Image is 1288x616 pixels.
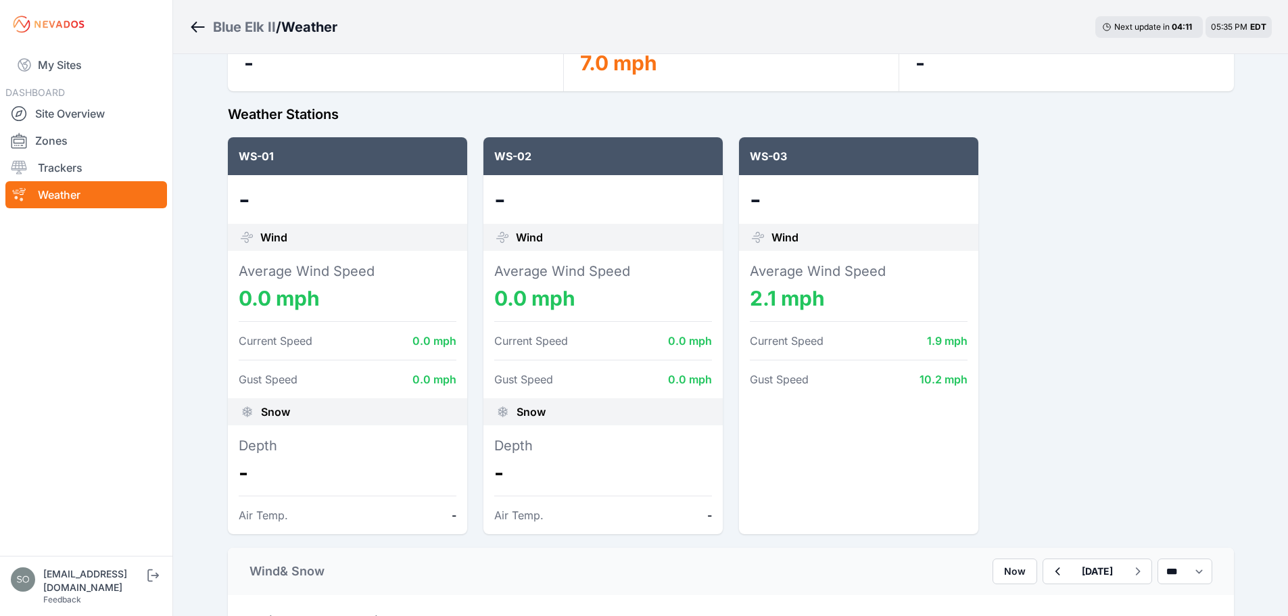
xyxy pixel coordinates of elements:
img: solarae@invenergy.com [11,567,35,592]
dd: 0.0 mph [494,286,712,310]
dt: Current Speed [750,333,824,349]
span: 7.0 mph [580,51,657,75]
a: Weather [5,181,167,208]
nav: Breadcrumb [189,9,337,45]
dt: Depth [494,436,712,455]
dt: Depth [239,436,456,455]
span: DASHBOARD [5,87,65,98]
dt: Average Wind Speed [239,262,456,281]
dd: - [239,460,456,485]
dt: Current Speed [494,333,568,349]
a: Zones [5,127,167,154]
dd: 1.9 mph [927,333,968,349]
div: WS-03 [739,137,978,175]
dd: 0.0 mph [668,371,712,387]
a: Blue Elk II [213,18,276,37]
div: Wind & Snow [249,562,325,581]
span: Wind [516,229,543,245]
span: Wind [771,229,798,245]
span: 05:35 PM [1211,22,1247,32]
div: WS-01 [228,137,467,175]
dd: 0.0 mph [412,333,456,349]
span: Wind [260,229,287,245]
dd: 0.0 mph [668,333,712,349]
dt: Average Wind Speed [750,262,968,281]
dt: Gust Speed [494,371,553,387]
dt: Gust Speed [750,371,809,387]
dd: - [707,507,712,523]
dt: Average Wind Speed [494,262,712,281]
div: [EMAIL_ADDRESS][DOMAIN_NAME] [43,567,145,594]
span: / [276,18,281,37]
dd: - [239,186,456,213]
dd: - [494,186,712,213]
dt: Air Temp. [239,507,288,523]
button: [DATE] [1071,559,1124,584]
dd: 2.1 mph [750,286,968,310]
button: Now [993,559,1037,584]
a: Feedback [43,594,81,605]
dd: - [452,507,456,523]
span: Snow [261,404,290,420]
img: Nevados [11,14,87,35]
span: - [915,51,925,75]
a: Trackers [5,154,167,181]
dd: 0.0 mph [412,371,456,387]
h3: Weather [281,18,337,37]
span: EDT [1250,22,1266,32]
dt: Gust Speed [239,371,297,387]
a: Site Overview [5,100,167,127]
dt: Current Speed [239,333,312,349]
dd: 0.0 mph [239,286,456,310]
div: WS-02 [483,137,723,175]
dd: 10.2 mph [920,371,968,387]
dt: Air Temp. [494,507,544,523]
span: Next update in [1114,22,1170,32]
span: - [244,51,254,75]
dd: - [494,460,712,485]
a: My Sites [5,49,167,81]
h2: Weather Stations [228,105,1234,124]
dd: - [750,186,968,213]
span: Snow [517,404,546,420]
div: 04 : 11 [1172,22,1196,32]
